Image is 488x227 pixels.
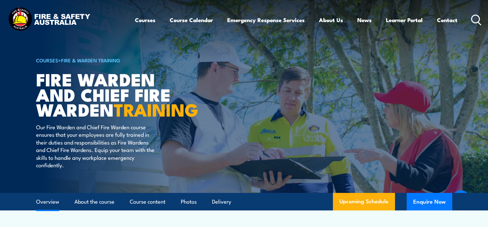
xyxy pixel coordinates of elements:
[319,11,343,29] a: About Us
[36,71,197,117] h1: Fire Warden and Chief Fire Warden
[61,57,120,64] a: Fire & Warden Training
[36,123,155,169] p: Our Fire Warden and Chief Fire Warden course ensures that your employees are fully trained in the...
[170,11,213,29] a: Course Calendar
[357,11,372,29] a: News
[386,11,423,29] a: Learner Portal
[114,95,198,122] strong: TRAINING
[333,193,395,210] a: Upcoming Schedule
[181,193,197,210] a: Photos
[130,193,165,210] a: Course content
[135,11,155,29] a: Courses
[212,193,231,210] a: Delivery
[74,193,114,210] a: About the course
[407,193,452,210] button: Enquire Now
[437,11,457,29] a: Contact
[36,56,197,64] h6: >
[36,57,58,64] a: COURSES
[227,11,305,29] a: Emergency Response Services
[36,193,59,210] a: Overview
